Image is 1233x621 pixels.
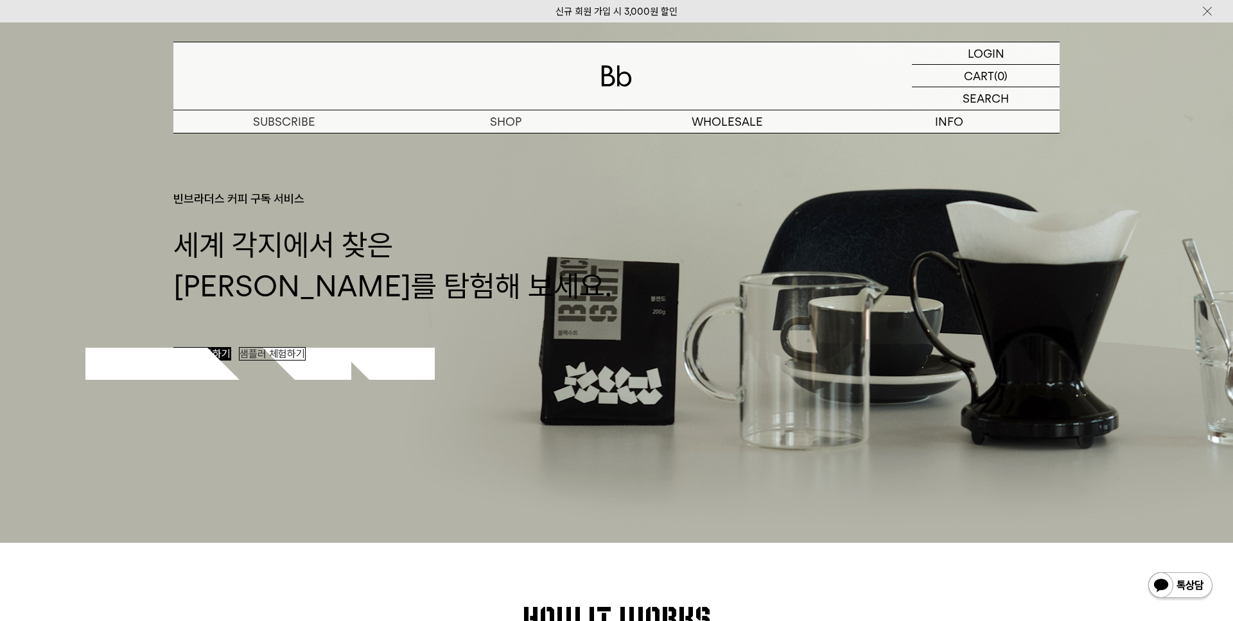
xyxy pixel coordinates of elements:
[994,65,1008,87] p: (0)
[912,65,1060,87] a: CART (0)
[616,110,838,133] p: WHOLESALE
[240,348,305,360] span: 샘플러 체험하기
[963,87,1009,110] p: SEARCH
[964,65,994,87] p: CART
[173,205,1060,307] h1: 세계 각지에서 찾은 [PERSON_NAME]를 탐험해 보세요.
[838,110,1060,133] p: INFO
[173,192,1060,205] h3: 빈브라더스 커피 구독 서비스
[239,347,306,361] a: 샘플러 체험하기
[173,110,395,133] a: SUBSCRIBE
[555,6,678,17] a: 신규 회원 가입 시 3,000원 할인
[968,42,1004,64] p: LOGIN
[395,110,616,133] a: SHOP
[1147,571,1214,602] img: 카카오톡 채널 1:1 채팅 버튼
[174,348,231,360] span: 커피 구독하기
[601,65,632,87] img: 로고
[173,347,231,361] a: 커피 구독하기
[912,42,1060,65] a: LOGIN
